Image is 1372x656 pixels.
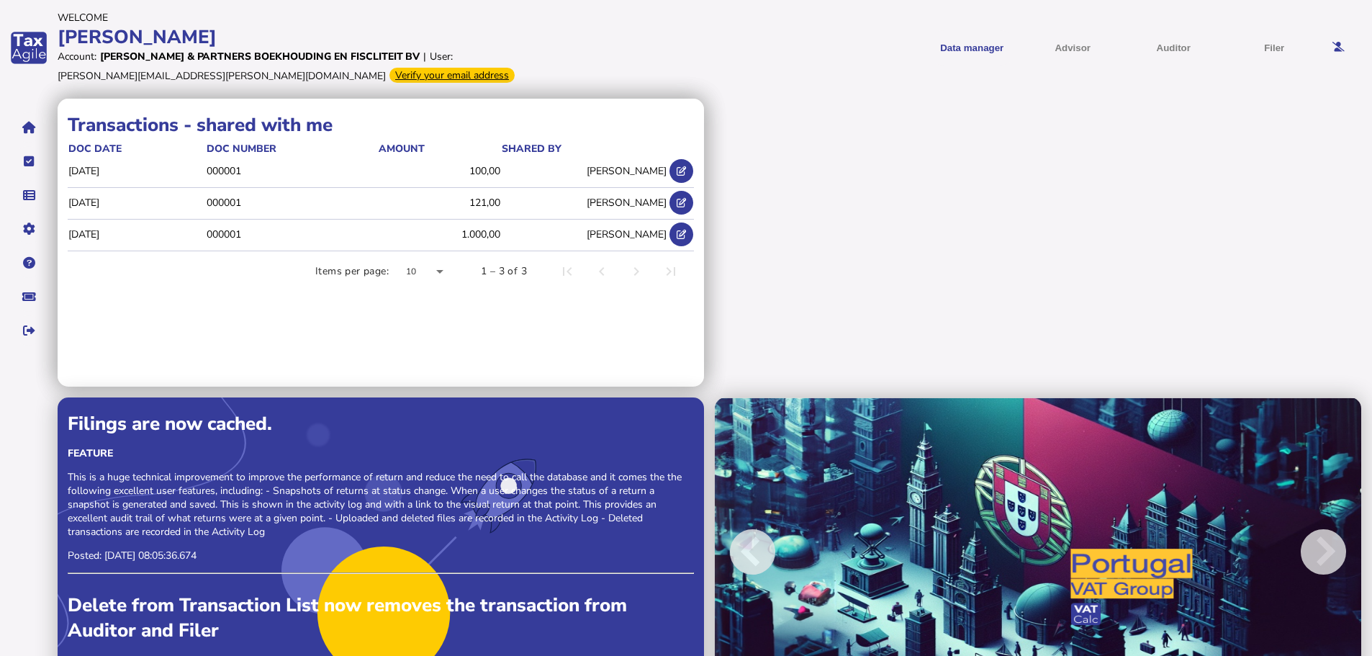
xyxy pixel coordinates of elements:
[1128,30,1219,66] button: Auditor
[501,188,667,217] td: [PERSON_NAME]
[58,50,96,63] div: Account:
[14,282,44,312] button: Raise a support ticket
[68,549,694,562] p: Posted: [DATE] 08:05:36.674
[207,142,276,156] div: doc number
[1229,30,1319,66] button: Filer
[206,219,378,248] td: 000001
[669,223,693,246] button: Open shared transaction
[669,191,693,215] button: Open shared transaction
[1027,30,1118,66] button: Shows a dropdown of VAT Advisor options
[315,264,389,279] div: Items per page:
[379,142,501,156] div: Amount
[389,68,515,83] div: Verify your email address
[669,159,693,183] button: Open shared transaction
[481,264,527,279] div: 1 – 3 of 3
[206,188,378,217] td: 000001
[58,24,685,50] div: [PERSON_NAME]
[68,112,694,138] h1: Transactions - shared with me
[502,142,561,156] div: shared by
[379,142,425,156] div: Amount
[68,411,694,436] div: Filings are now cached.
[14,315,44,346] button: Sign out
[23,195,35,196] i: Data manager
[58,11,685,24] div: Welcome
[430,50,453,63] div: User:
[68,156,206,186] td: [DATE]
[692,30,1320,66] menu: navigate products
[14,248,44,278] button: Help pages
[1332,42,1345,52] i: Email needs to be verified
[68,142,205,156] div: doc date
[68,470,694,539] p: This is a huge technical improvement to improve the performance of return and reduce the need to ...
[207,142,377,156] div: doc number
[68,446,694,460] div: Feature
[501,219,667,248] td: [PERSON_NAME]
[68,142,122,156] div: doc date
[58,69,386,83] div: [PERSON_NAME][EMAIL_ADDRESS][PERSON_NAME][DOMAIN_NAME]
[378,188,502,217] td: 121,00
[14,180,44,210] button: Data manager
[68,188,206,217] td: [DATE]
[423,50,426,63] div: |
[378,156,502,186] td: 100,00
[14,146,44,176] button: Tasks
[501,156,667,186] td: [PERSON_NAME]
[68,593,694,643] div: Delete from Transaction List now removes the transaction from Auditor and Filer
[378,219,502,248] td: 1.000,00
[502,142,667,156] div: shared by
[68,219,206,248] td: [DATE]
[206,156,378,186] td: 000001
[926,30,1017,66] button: Shows a dropdown of Data manager options
[14,112,44,143] button: Home
[14,214,44,244] button: Manage settings
[100,50,420,63] div: [PERSON_NAME] & Partners Boekhouding en Fiscliteit BV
